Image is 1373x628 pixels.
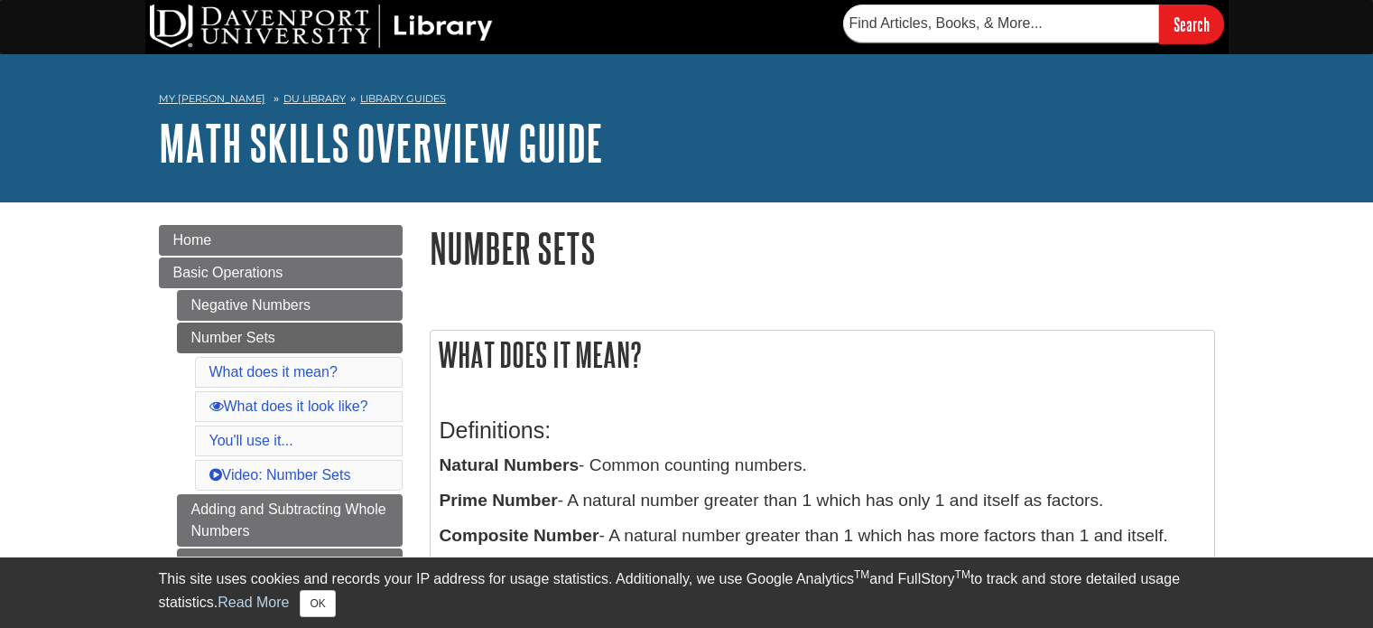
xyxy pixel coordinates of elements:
a: Basic Operations [159,258,403,288]
nav: breadcrumb [159,87,1215,116]
h3: Definitions: [440,417,1205,444]
h1: Number Sets [430,225,1215,271]
b: Prime Number [440,491,558,510]
p: - A natural number greater than 1 which has only 1 and itself as factors. [440,488,1205,514]
b: Natural Numbers [440,455,580,474]
h2: What does it mean? [431,331,1214,379]
sup: TM [955,568,970,581]
sup: TM [854,568,869,581]
span: Home [173,232,212,248]
form: Searches DU Library's articles, books, and more [843,5,1224,43]
div: This site uses cookies and records your IP address for usage statistics. Additionally, we use Goo... [159,568,1215,617]
input: Find Articles, Books, & More... [843,5,1159,42]
a: Library Guides [360,92,446,105]
a: What does it look like? [209,398,368,414]
a: Home [159,225,403,256]
b: Composite Number [440,526,599,545]
a: Video: Number Sets [209,467,351,483]
a: DU Library [283,92,346,105]
a: Adding and Subtracting Whole Numbers [177,494,403,547]
a: Multiplying and Dividing Positive and Negative Whole Numbers [177,548,403,623]
a: Negative Numbers [177,290,403,321]
a: Math Skills Overview Guide [159,115,603,171]
input: Search [1159,5,1224,43]
p: - Common counting numbers. [440,453,1205,479]
a: You'll use it... [209,433,293,448]
button: Close [300,590,335,617]
a: What does it mean? [209,364,338,380]
img: DU Library [150,5,493,48]
span: Basic Operations [173,265,283,280]
a: Number Sets [177,323,403,353]
a: Read More [218,595,289,610]
p: - A natural number greater than 1 which has more factors than 1 and itself. [440,523,1205,549]
a: My [PERSON_NAME] [159,91,265,107]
